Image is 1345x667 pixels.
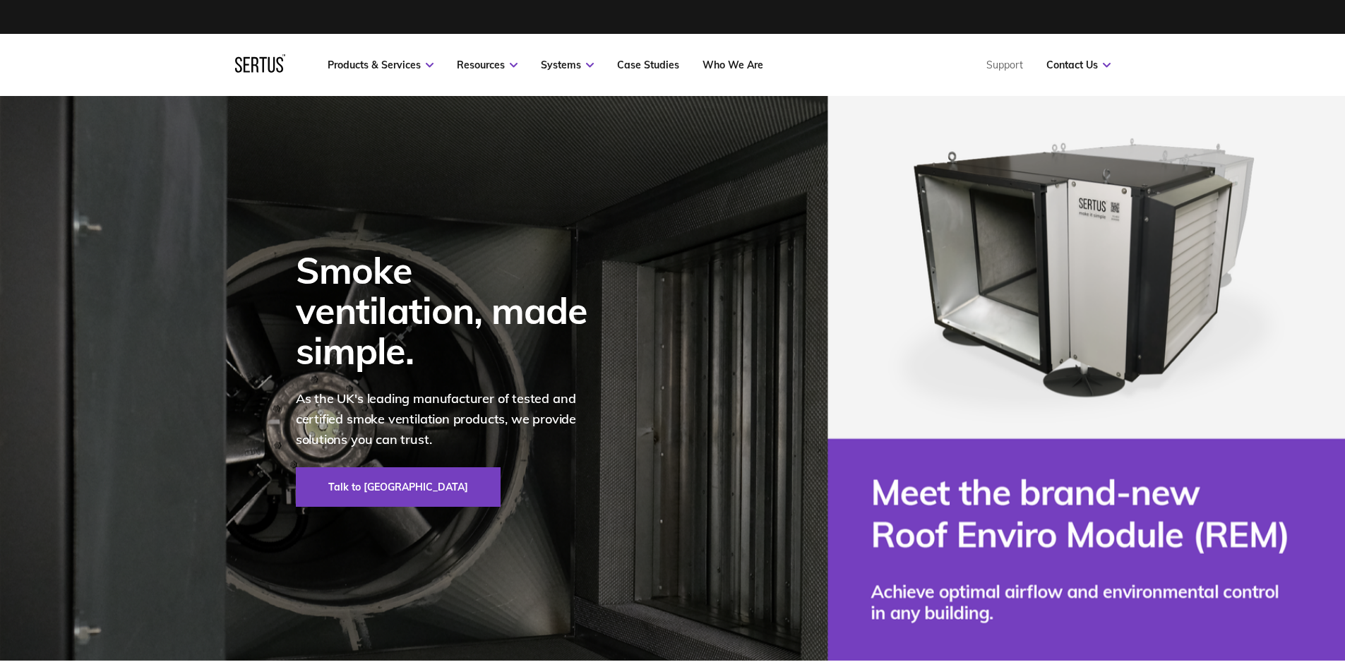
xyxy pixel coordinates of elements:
[986,59,1023,71] a: Support
[328,59,434,71] a: Products & Services
[703,59,763,71] a: Who We Are
[541,59,594,71] a: Systems
[296,250,606,371] div: Smoke ventilation, made simple.
[296,467,501,507] a: Talk to [GEOGRAPHIC_DATA]
[457,59,518,71] a: Resources
[617,59,679,71] a: Case Studies
[1046,59,1111,71] a: Contact Us
[296,389,606,450] p: As the UK's leading manufacturer of tested and certified smoke ventilation products, we provide s...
